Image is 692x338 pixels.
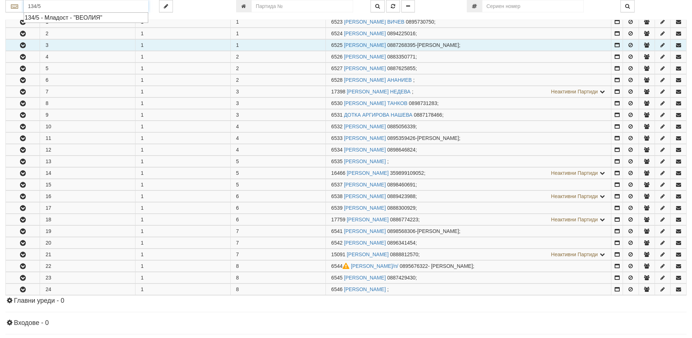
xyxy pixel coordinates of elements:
span: Неактивни Партиди [551,252,598,257]
a: [PERSON_NAME] НЕДЕВА [347,89,411,94]
span: 0888812570 [390,252,418,257]
td: ; [325,121,611,132]
a: [PERSON_NAME] [344,228,386,234]
td: 9 [40,109,135,121]
span: 0896341454 [387,240,416,246]
a: [PERSON_NAME] [344,205,386,211]
td: ; [325,98,611,109]
span: 8 [236,286,239,292]
span: Неактивни Партиди [551,193,598,199]
span: 0883350771 [387,54,416,60]
a: [PERSON_NAME] [344,147,386,153]
span: 1 [236,42,239,48]
span: Партида № [331,31,343,36]
span: Партида № [331,135,343,141]
a: [PERSON_NAME] [344,240,386,246]
td: ; [325,284,611,295]
td: 1 [135,284,230,295]
td: 4 [40,51,135,63]
td: ; [325,191,611,202]
span: Партида № [331,286,343,292]
a: [PERSON_NAME] [344,54,386,60]
span: Партида № [331,124,343,129]
span: 8 [236,263,239,269]
span: 7 [236,228,239,234]
td: 1 [135,202,230,214]
span: Партида № [331,240,343,246]
span: 6 [236,217,239,222]
td: 15 [40,179,135,190]
span: 5 [236,182,239,188]
span: 0886774223 [390,217,418,222]
span: 0895676322- [PERSON_NAME] [400,263,473,269]
span: Партида № [331,193,343,199]
td: ; [325,237,611,249]
td: ; [325,75,611,86]
span: 0894225016 [387,31,416,36]
span: 4 [236,135,239,141]
h4: Входове - 0 [5,319,687,327]
td: ; [325,40,611,51]
td: 22 [40,261,135,272]
td: 13 [40,156,135,167]
span: Партида № [331,42,343,48]
td: 5 [40,63,135,74]
span: 6 [236,205,239,211]
span: 0887625855 [387,65,416,71]
span: 3 [236,112,239,118]
span: 2 [236,54,239,60]
td: 2 [40,28,135,39]
a: [PERSON_NAME] [344,135,386,141]
td: ; [325,63,611,74]
td: 1 [135,156,230,167]
span: 1 [236,31,239,36]
span: 2 [236,77,239,83]
a: [PERSON_NAME] ВИЧЕВ [344,19,404,25]
td: ; [325,16,611,28]
span: 8 [236,275,239,281]
td: 1 [135,75,230,86]
td: 1 [135,51,230,63]
span: Партида № [331,252,345,257]
span: 0888300929 [387,205,416,211]
a: [PERSON_NAME] [344,31,386,36]
td: ; [325,28,611,39]
span: 0885056339 [387,124,416,129]
span: 2 [236,65,239,71]
h4: Главни уреди - 0 [5,297,687,305]
div: 134/5 - Младост - "ВЕОЛИЯ" [25,13,147,22]
a: [PERSON_NAME] [344,193,386,199]
span: 6 [236,193,239,199]
td: 1 [135,16,230,28]
span: Партида № [331,217,345,222]
td: 17 [40,202,135,214]
td: 12 [40,144,135,156]
td: ; [325,156,611,167]
span: Партида № [331,182,343,188]
td: ; [325,249,611,260]
span: Партида № [331,170,345,176]
a: [PERSON_NAME] [344,158,386,164]
a: [PERSON_NAME]/п/ [351,263,398,269]
a: [PERSON_NAME] [347,170,389,176]
td: 21 [40,249,135,260]
span: 0898731283 [409,100,437,106]
td: ; [325,226,611,237]
td: 8 [40,98,135,109]
span: Партида № [331,275,343,281]
a: [PERSON_NAME] [344,65,386,71]
td: ; [325,109,611,121]
span: Партида № [331,205,343,211]
td: ; [325,202,611,214]
td: 1 [135,98,230,109]
span: Неактивни Партиди [551,170,598,176]
span: 3 [236,89,239,94]
td: 1 [135,272,230,283]
a: [PERSON_NAME] АНАНИЕВ [344,77,412,83]
span: Партида № [331,89,345,94]
span: Партида № [331,19,343,25]
td: 1 [135,214,230,225]
td: 7 [40,86,135,97]
td: 24 [40,284,135,295]
span: 5 [236,170,239,176]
